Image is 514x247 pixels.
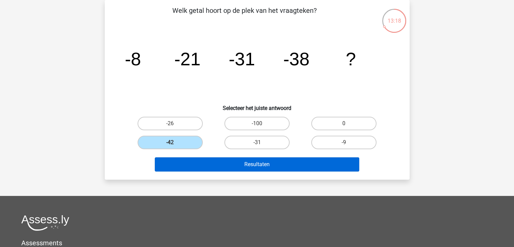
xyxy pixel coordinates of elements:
tspan: -8 [125,49,141,69]
label: -9 [311,136,376,149]
h6: Selecteer het juiste antwoord [116,99,399,111]
tspan: -31 [228,49,255,69]
label: -26 [138,117,203,130]
label: -31 [224,136,290,149]
img: Assessly logo [21,215,69,231]
button: Resultaten [155,157,359,172]
tspan: ? [346,49,356,69]
label: -42 [138,136,203,149]
h5: Assessments [21,239,493,247]
label: -100 [224,117,290,130]
p: Welk getal hoort op de plek van het vraagteken? [116,5,373,26]
label: 0 [311,117,376,130]
tspan: -38 [283,49,310,69]
tspan: -21 [174,49,200,69]
div: 13:18 [382,8,407,25]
